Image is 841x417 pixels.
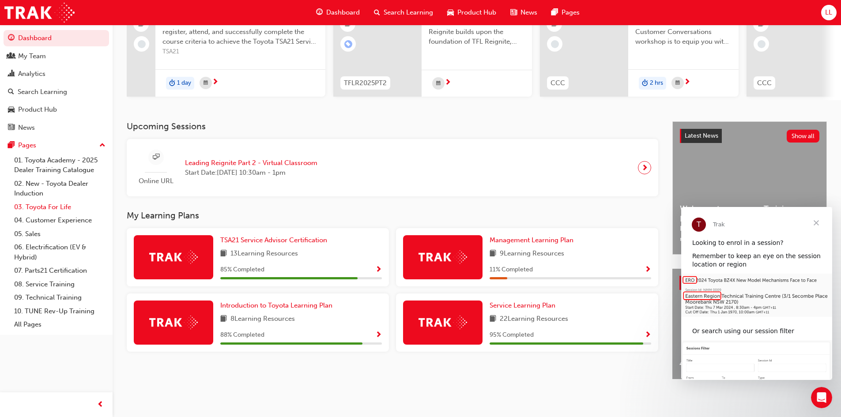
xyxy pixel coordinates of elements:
a: Dashboard [4,30,109,46]
span: News [520,8,537,18]
a: 06. Electrification (EV & Hybrid) [11,240,109,264]
span: sessionType_ONLINE_URL-icon [153,152,159,163]
a: Search Learning [4,84,109,100]
span: 2 hrs [650,78,663,88]
span: learningRecordVerb_NONE-icon [551,40,559,48]
a: 07. Parts21 Certification [11,264,109,278]
img: Trak [149,250,198,264]
a: Product Hub [4,101,109,118]
a: Product HubShow all [679,276,820,290]
span: car-icon [447,7,454,18]
span: book-icon [490,248,496,259]
button: Show Progress [375,264,382,275]
span: 1 day [177,78,191,88]
span: duration-icon [642,78,648,89]
span: 85 % Completed [220,265,264,275]
a: 01. Toyota Academy - 2025 Dealer Training Catalogue [11,154,109,177]
span: Dashboard [326,8,360,18]
div: Pages [18,140,36,150]
span: next-icon [641,162,648,174]
a: 08. Service Training [11,278,109,291]
span: next-icon [212,79,219,86]
iframe: Intercom live chat [811,387,832,408]
span: next-icon [684,79,690,86]
button: LL [821,5,837,20]
a: 10. TUNE Rev-Up Training [11,304,109,318]
span: Latest News [685,132,718,139]
span: guage-icon [8,34,15,42]
img: Trak [149,316,198,329]
span: book-icon [490,314,496,325]
span: Product Hub [457,8,496,18]
span: Pages [562,8,580,18]
span: Service Learning Plan [490,301,555,309]
span: search-icon [374,7,380,18]
span: up-icon [99,140,106,151]
a: Management Learning Plan [490,235,577,245]
span: 4x4 and Towing [679,359,778,369]
span: calendar-icon [675,78,680,89]
img: Trak [419,250,467,264]
span: 88 % Completed [220,330,264,340]
a: 09. Technical Training [11,291,109,304]
a: 02. New - Toyota Dealer Induction [11,177,109,200]
span: pages-icon [551,7,558,18]
a: TSA21 Service Advisor Certification [220,235,331,245]
button: Show Progress [375,330,382,341]
span: chart-icon [8,70,15,78]
span: Show Progress [645,266,651,274]
span: TSA21 [162,47,318,57]
img: Trak [419,316,467,329]
a: news-iconNews [503,4,544,22]
span: people-icon [8,53,15,60]
a: All Pages [11,318,109,331]
span: Leading Reignite Part 2 - Virtual Classroom [185,158,317,168]
span: 11 % Completed [490,265,533,275]
a: Service Learning Plan [490,301,559,311]
span: news-icon [8,124,15,132]
span: TFLR2025PT2 Leading TFL Reignite builds upon the foundation of TFL Reignite, reaffirming our comm... [429,17,525,47]
div: Analytics [18,69,45,79]
a: 04. Customer Experience [11,214,109,227]
span: LL [825,8,832,18]
span: Revolutionise the way you access and manage your learning resources. [680,224,819,244]
div: Search Learning [18,87,67,97]
span: TFLR2025PT2 [344,78,387,88]
div: Product Hub [18,105,57,115]
span: Show Progress [645,331,651,339]
button: Show Progress [645,264,651,275]
span: guage-icon [316,7,323,18]
a: guage-iconDashboard [309,4,367,22]
span: Online URL [134,176,178,186]
a: Latest NewsShow allWelcome to your new Training Resource CentreRevolutionise the way you access a... [672,121,827,255]
a: 05. Sales [11,227,109,241]
div: My Team [18,51,46,61]
span: Management Learning Plan [490,236,573,244]
span: 22 Learning Resources [500,314,568,325]
span: 9 Learning Resources [500,248,564,259]
span: Show Progress [375,331,382,339]
h3: My Learning Plans [127,210,658,221]
span: prev-icon [97,399,104,410]
a: Online URLLeading Reignite Part 2 - Virtual ClassroomStart Date:[DATE] 10:30am - 1pm [134,146,651,190]
span: next-icon [445,79,451,87]
button: Pages [4,137,109,154]
a: Introduction to Toyota Learning Plan [220,301,336,311]
img: Trak [4,3,75,23]
a: search-iconSearch Learning [367,4,440,22]
span: As a Toyota Service Advisor you are required to register, attend, and successfully complete the c... [162,17,318,47]
a: car-iconProduct Hub [440,4,503,22]
a: Latest NewsShow all [680,129,819,143]
span: learningRecordVerb_NONE-icon [758,40,766,48]
span: 95 % Completed [490,330,534,340]
span: 13 Learning Resources [230,248,298,259]
span: The purpose of the Confident Customer Conversations workshop is to equip you with tools to commun... [635,17,732,47]
button: DashboardMy TeamAnalyticsSearch LearningProduct HubNews [4,28,109,137]
span: learningRecordVerb_NONE-icon [138,40,146,48]
iframe: Intercom live chat message [681,207,832,380]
